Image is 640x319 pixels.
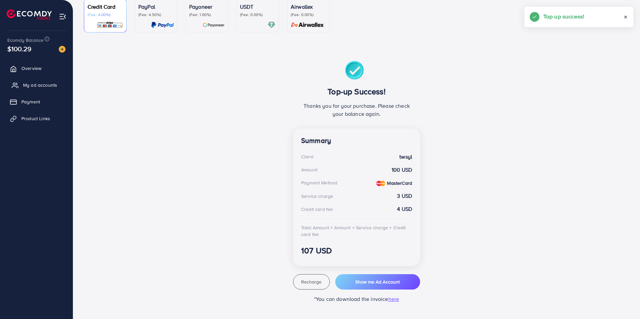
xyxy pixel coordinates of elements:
[7,9,52,20] img: logo
[88,12,123,17] p: (Fee: 4.00%)
[268,21,275,29] img: card
[138,12,174,17] p: (Fee: 4.50%)
[345,61,369,81] img: success
[59,46,66,53] img: image
[23,82,57,88] span: My ad accounts
[301,224,412,238] div: Total Amount = Amount + Service charge + Credit card fee
[5,112,68,125] a: Product Links
[21,65,41,72] span: Overview
[88,3,123,11] p: Credit Card
[203,21,225,29] img: card
[301,206,333,213] div: Credit card fee
[543,12,584,21] h5: Top up success!
[21,115,50,122] span: Product Links
[138,3,174,11] p: PayPal
[240,12,275,17] p: (Fee: 0.00%)
[59,13,67,20] img: menu
[5,62,68,75] a: Overview
[388,295,399,303] span: here
[612,289,635,314] iframe: Chat
[301,153,313,160] div: Client
[301,278,322,285] span: Recharge
[301,137,412,145] h4: Summary
[335,274,420,290] button: Show me Ad Account
[8,36,31,61] span: $100.29
[355,278,400,285] span: Show me Ad Account
[397,192,412,200] strong: 3 USD
[240,3,275,11] p: USDT
[376,181,385,186] img: credit
[301,193,333,200] div: Service charge
[189,12,225,17] p: (Fee: 1.00%)
[291,3,326,11] p: Airwallex
[7,37,43,44] span: Ecomdy Balance
[301,166,317,173] div: Amount
[301,102,412,118] p: Thanks you for your purchase. Please check your balance again.
[151,21,174,29] img: card
[5,95,68,108] a: Payment
[5,78,68,92] a: My ad accounts
[289,21,326,29] img: card
[293,295,420,303] p: *You can download the invoice
[399,153,412,161] strong: twsyl
[301,179,337,186] div: Payment Method
[397,205,412,213] strong: 4 USD
[291,12,326,17] p: (Fee: 0.00%)
[293,274,330,290] button: Recharge
[189,3,225,11] p: Payoneer
[97,21,123,29] img: card
[392,166,412,174] strong: 100 USD
[301,87,412,96] h3: Top-up Success!
[301,246,412,255] h3: 107 USD
[21,98,40,105] span: Payment
[387,180,412,186] strong: MasterCard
